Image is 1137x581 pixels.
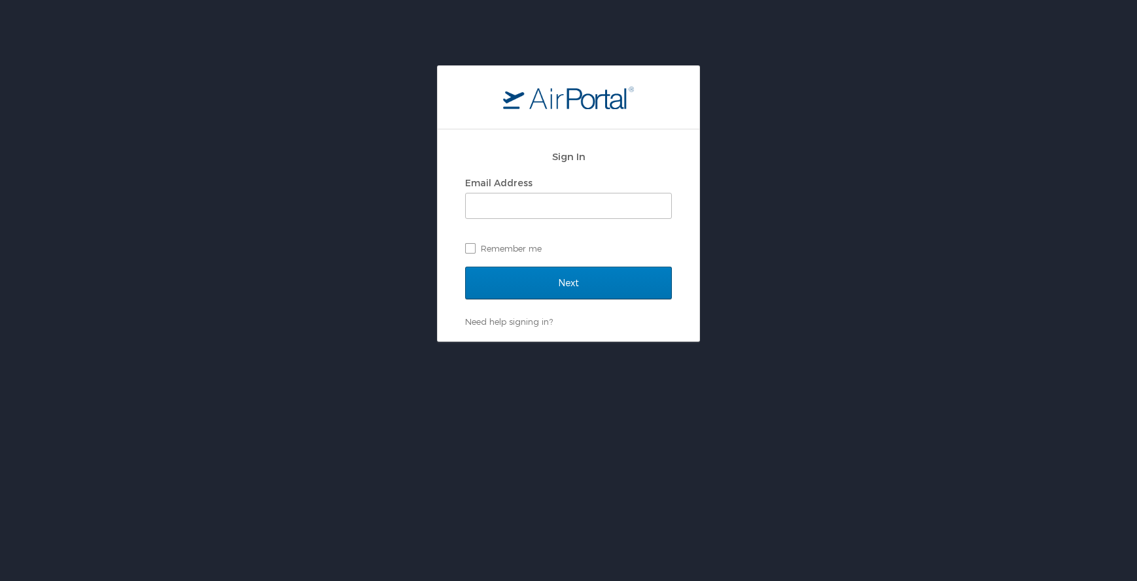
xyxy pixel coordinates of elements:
img: logo [503,86,634,109]
h2: Sign In [465,149,672,164]
label: Remember me [465,239,672,258]
label: Email Address [465,177,533,188]
a: Need help signing in? [465,316,553,327]
input: Next [465,267,672,299]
